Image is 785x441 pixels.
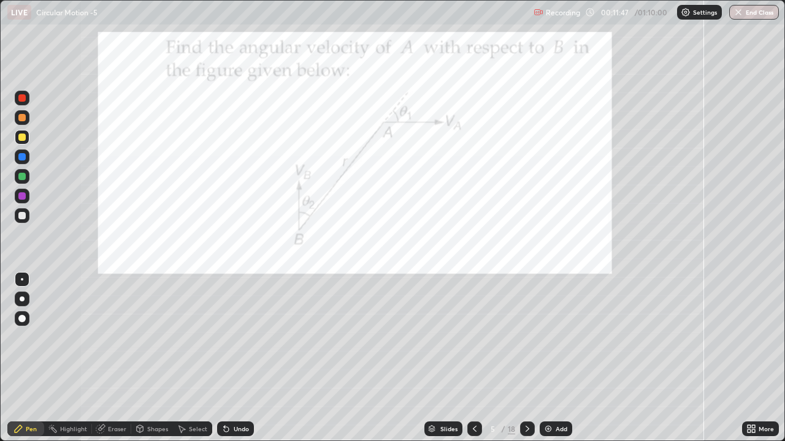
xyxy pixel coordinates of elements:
[759,426,774,432] div: More
[11,7,28,17] p: LIVE
[502,425,505,432] div: /
[36,7,98,17] p: Circular Motion -5
[26,426,37,432] div: Pen
[681,7,691,17] img: class-settings-icons
[487,425,499,432] div: 5
[729,5,779,20] button: End Class
[534,7,543,17] img: recording.375f2c34.svg
[108,426,126,432] div: Eraser
[234,426,249,432] div: Undo
[189,426,207,432] div: Select
[508,423,515,434] div: 18
[693,9,717,15] p: Settings
[733,7,743,17] img: end-class-cross
[543,424,553,434] img: add-slide-button
[147,426,168,432] div: Shapes
[556,426,567,432] div: Add
[440,426,458,432] div: Slides
[546,8,580,17] p: Recording
[60,426,87,432] div: Highlight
